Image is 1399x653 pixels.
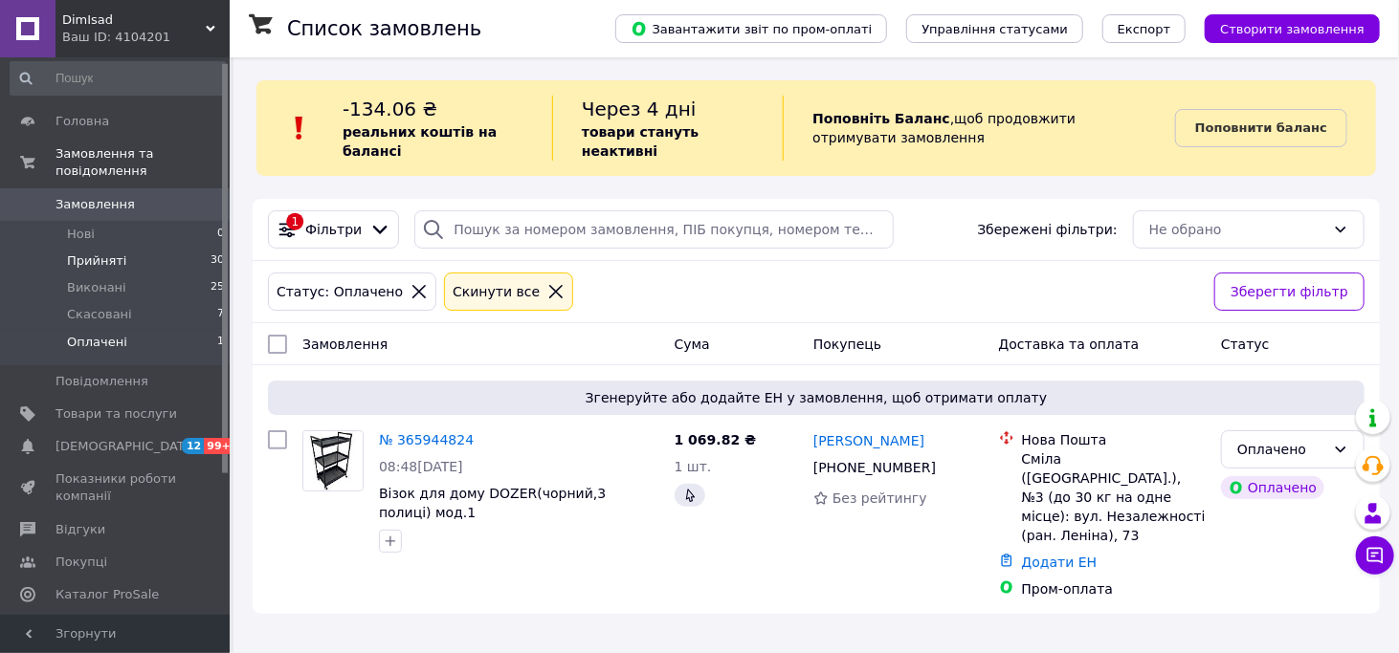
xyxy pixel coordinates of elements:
span: [DEMOGRAPHIC_DATA] [56,438,197,455]
div: Статус: Оплачено [273,281,407,302]
div: Оплачено [1221,476,1324,499]
span: 08:48[DATE] [379,459,463,474]
span: Створити замовлення [1220,22,1365,36]
span: Нові [67,226,95,243]
a: Додати ЕН [1022,555,1098,570]
button: Чат з покупцем [1356,536,1394,575]
span: Повідомлення [56,373,148,390]
span: Зберегти фільтр [1231,281,1348,302]
span: Завантажити звіт по пром-оплаті [631,20,872,37]
span: Покупець [813,337,881,352]
div: Ваш ID: 4104201 [62,29,230,46]
div: Оплачено [1237,439,1325,460]
span: Прийняті [67,252,126,270]
span: Замовлення та повідомлення [56,145,230,180]
h1: Список замовлень [287,17,481,40]
a: [PERSON_NAME] [813,431,924,450]
button: Завантажити звіт по пром-оплаті [615,14,887,43]
div: Пром-оплата [1022,579,1206,599]
span: Збережені фільтри: [977,220,1117,239]
button: Зберегти фільтр [1214,272,1365,311]
span: Експорт [1118,22,1171,36]
b: Поповнити баланс [1195,120,1327,135]
div: , щоб продовжити отримувати замовлення [783,96,1175,161]
a: Фото товару [302,430,364,491]
a: Поповнити баланс [1175,109,1347,147]
span: 99+ [204,438,235,454]
b: Поповніть Баланс [812,111,950,126]
span: Фільтри [305,220,362,239]
span: Через 4 дні [582,98,697,120]
input: Пошук за номером замовлення, ПІБ покупця, номером телефону, Email, номером накладної [414,210,893,249]
div: [PHONE_NUMBER] [810,454,940,481]
span: 1 069.82 ₴ [675,432,757,447]
span: 0 [217,226,224,243]
span: Замовлення [302,337,388,352]
b: реальних коштів на балансі [343,124,497,159]
span: Скасовані [67,306,132,323]
button: Створити замовлення [1205,14,1380,43]
span: Доставка та оплата [999,337,1140,352]
span: 25 [211,279,224,296]
span: Головна [56,113,109,130]
span: Статус [1221,337,1270,352]
img: :exclamation: [285,114,314,142]
span: Виконані [67,279,126,296]
input: Пошук [10,61,226,96]
span: Управління статусами [922,22,1068,36]
div: Не обрано [1149,219,1325,240]
span: -134.06 ₴ [343,98,437,120]
span: Замовлення [56,196,135,213]
span: Покупці [56,554,107,571]
span: 1 [217,334,224,351]
a: Створити замовлення [1186,20,1380,35]
a: № 365944824 [379,432,474,447]
a: Візок для дому DOZER(чорний,3 полиці) мод.1 [379,486,606,520]
span: Згенеруйте або додайте ЕН у замовлення, щоб отримати оплату [276,388,1357,407]
span: Відгуки [56,521,105,538]
span: Без рейтингу [833,490,927,506]
span: Каталог ProSale [56,586,159,603]
span: Товари та послуги [56,405,177,423]
button: Експорт [1102,14,1187,43]
span: Показники роботи компанії [56,470,177,505]
span: 1 шт. [675,459,712,474]
div: Cкинути все [449,281,544,302]
b: товари стануть неактивні [582,124,699,159]
button: Управління статусами [906,14,1083,43]
span: Cума [675,337,710,352]
span: 7 [217,306,224,323]
div: Нова Пошта [1022,430,1206,449]
div: Сміла ([GEOGRAPHIC_DATA].), №3 (до 30 кг на одне місце): вул. Незалежності (ран. Леніна), 73 [1022,449,1206,545]
span: DimIsad [62,11,206,29]
img: Фото товару [303,431,363,490]
span: Оплачені [67,334,127,351]
span: 12 [182,438,204,454]
span: 30 [211,252,224,270]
